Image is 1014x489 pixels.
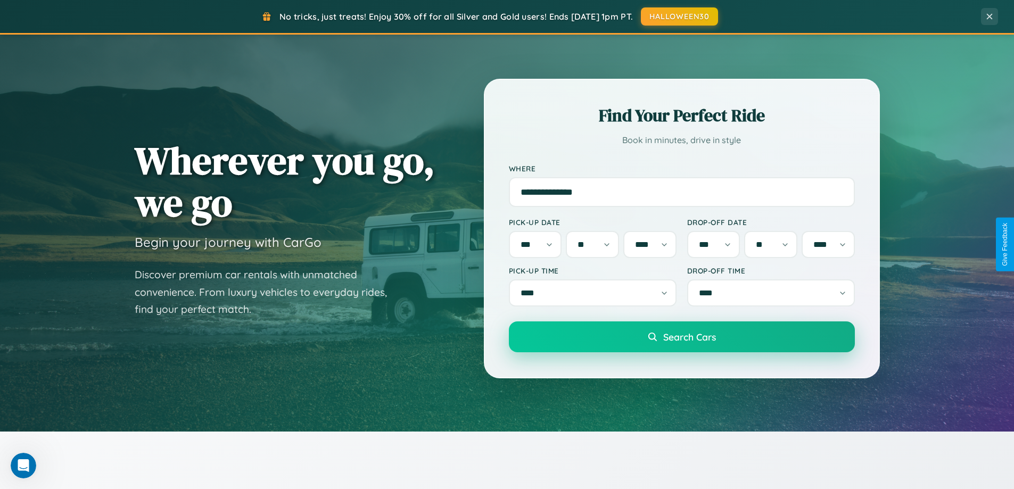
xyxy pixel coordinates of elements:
iframe: Intercom live chat [11,453,36,478]
label: Drop-off Date [687,218,855,227]
label: Pick-up Date [509,218,677,227]
span: Search Cars [663,331,716,343]
h1: Wherever you go, we go [135,139,435,223]
p: Book in minutes, drive in style [509,132,855,148]
label: Pick-up Time [509,266,677,275]
label: Drop-off Time [687,266,855,275]
h3: Begin your journey with CarGo [135,234,321,250]
p: Discover premium car rentals with unmatched convenience. From luxury vehicles to everyday rides, ... [135,266,401,318]
label: Where [509,164,855,173]
h2: Find Your Perfect Ride [509,104,855,127]
button: Search Cars [509,321,855,352]
span: No tricks, just treats! Enjoy 30% off for all Silver and Gold users! Ends [DATE] 1pm PT. [279,11,633,22]
div: Give Feedback [1001,223,1009,266]
button: HALLOWEEN30 [641,7,718,26]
